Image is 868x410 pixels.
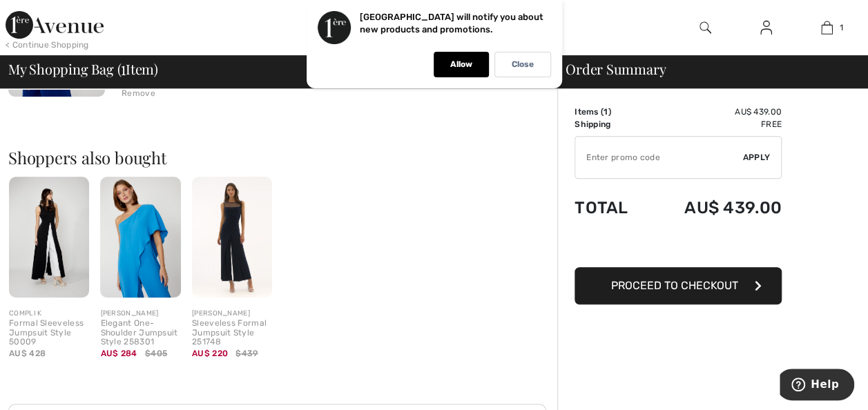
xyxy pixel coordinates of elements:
span: My Shopping Bag ( Item) [8,62,158,76]
span: AU$ 428 [9,349,46,358]
div: Remove [122,87,155,99]
h2: Shoppers also bought [8,149,557,166]
span: 1 [840,21,843,34]
div: < Continue Shopping [6,39,89,51]
img: Formal Sleeveless Jumpsuit Style 50009 [9,177,89,297]
iframe: Opens a widget where you can find more information [780,369,854,403]
button: Proceed to Checkout [575,267,782,304]
div: Formal Sleeveless Jumpsuit Style 50009 [9,319,89,347]
img: search the website [700,19,711,36]
a: Sign In [749,19,783,37]
img: Sleeveless Formal Jumpsuit Style 251748 [192,177,272,297]
td: Free [648,118,782,130]
td: Shipping [575,118,648,130]
span: 1 [604,107,608,117]
div: COMPLI K [9,309,89,319]
td: AU$ 439.00 [648,106,782,118]
td: Total [575,184,648,231]
div: Elegant One-Shoulder Jumpsuit Style 258301 [100,319,180,347]
img: My Bag [821,19,833,36]
span: $439 [235,347,258,360]
img: Elegant One-Shoulder Jumpsuit Style 258301 [100,177,180,297]
span: AU$ 284 [100,349,137,358]
div: [PERSON_NAME] [192,309,272,319]
input: Promo code [575,137,743,178]
div: [PERSON_NAME] [100,309,180,319]
iframe: PayPal [575,231,782,262]
img: My Info [760,19,772,36]
td: AU$ 439.00 [648,184,782,231]
img: 1ère Avenue [6,11,104,39]
span: $405 [145,347,167,360]
div: Sleeveless Formal Jumpsuit Style 251748 [192,319,272,347]
span: 1 [121,59,126,77]
span: AU$ 220 [192,349,228,358]
p: Allow [450,59,472,70]
p: Close [512,59,534,70]
span: Apply [743,151,771,164]
div: Order Summary [549,62,860,76]
span: Proceed to Checkout [611,279,738,292]
td: Items ( ) [575,106,648,118]
p: [GEOGRAPHIC_DATA] will notify you about new products and promotions. [360,12,543,35]
a: 1 [797,19,856,36]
